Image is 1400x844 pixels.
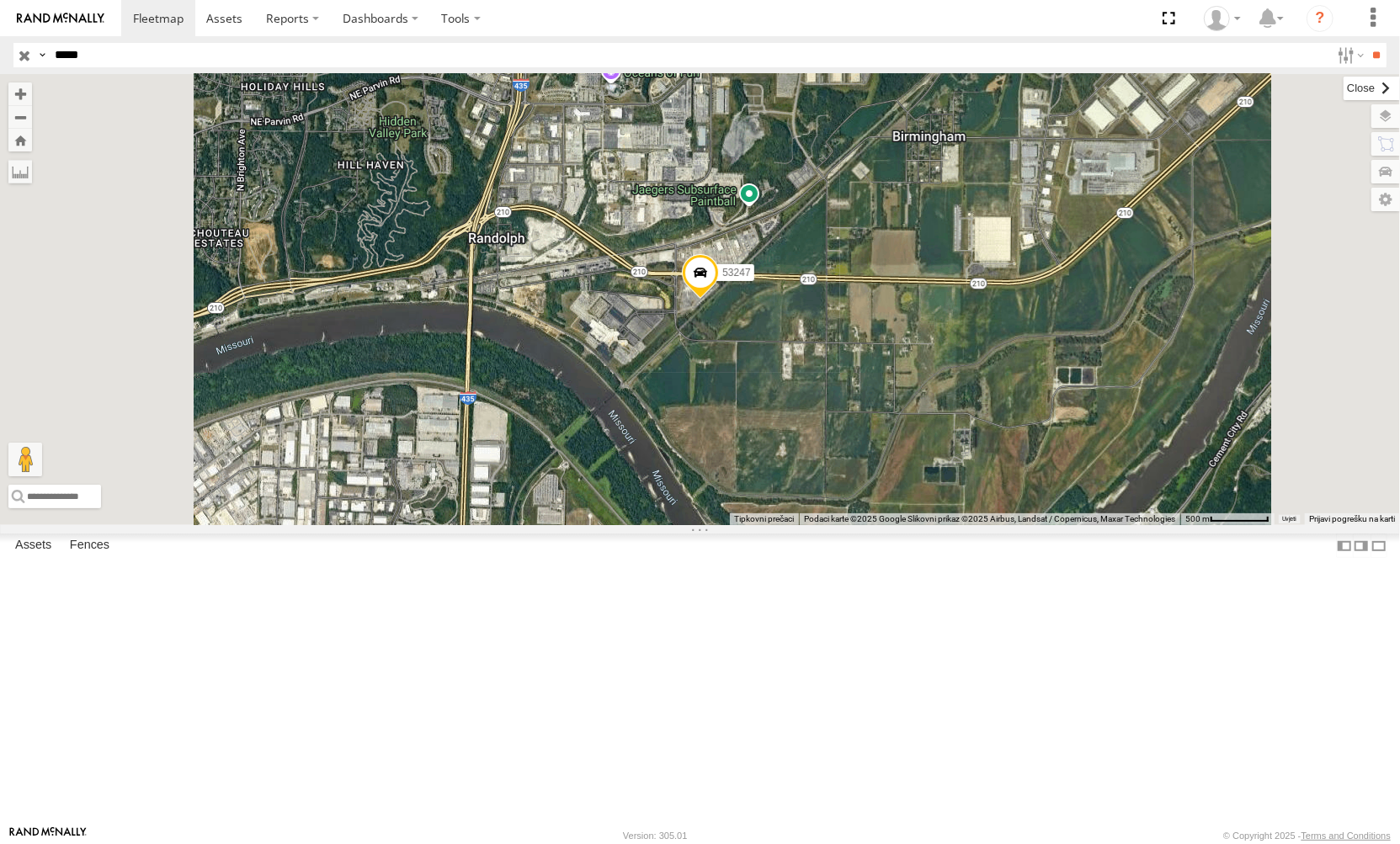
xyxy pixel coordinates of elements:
[623,831,687,841] div: Version: 305.01
[1371,188,1400,211] label: Map Settings
[8,82,32,105] button: Zoom in
[1371,533,1387,558] label: Hide Summary Table
[1223,831,1391,841] div: © Copyright 2025 -
[1309,514,1395,523] a: Prijavi pogrešku na karti
[1180,513,1275,525] button: Mjerilo karte: 500 m naprema 67 piksela
[8,105,32,129] button: Zoom out
[1336,533,1353,558] label: Dock Summary Table to the Left
[1353,533,1370,558] label: Dock Summary Table to the Right
[1331,43,1367,67] label: Search Filter Options
[9,827,87,844] a: Visit our Website
[8,129,32,151] button: Zoom Home
[17,13,104,24] img: rand-logo.svg
[7,534,60,558] label: Assets
[35,43,49,67] label: Search Query
[1198,6,1247,31] div: Miky Transport
[61,534,118,558] label: Fences
[722,267,750,279] span: 53247
[734,513,794,525] button: Tipkovni prečaci
[8,443,42,476] button: Povucite Pegmana na kartu da biste otvorili Street View
[1185,514,1210,523] span: 500 m
[1302,831,1391,841] a: Terms and Conditions
[804,514,1175,523] span: Podaci karte ©2025 Google Slikovni prikaz ©2025 Airbus, Landsat / Copernicus, Maxar Technologies
[8,160,32,183] label: Measure
[1282,515,1296,522] a: Uvjeti
[1307,5,1333,32] i: ?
